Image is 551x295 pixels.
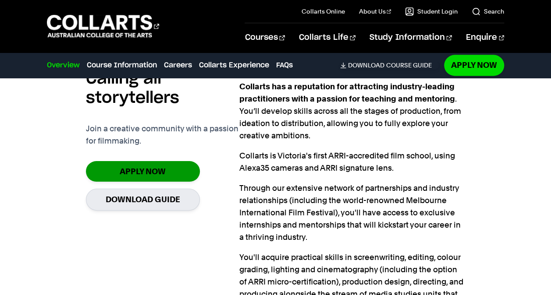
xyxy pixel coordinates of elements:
[245,23,284,52] a: Courses
[472,7,504,16] a: Search
[164,60,192,70] a: Careers
[239,81,466,142] p: . You’ll develop skills across all the stages of production, from ideation to distribution, allow...
[47,14,159,39] div: Go to homepage
[86,123,239,147] p: Join a creative community with a passion for filmmaking.
[444,55,504,75] a: Apply Now
[86,69,239,108] h2: Calling all storytellers
[359,7,391,16] a: About Us
[239,182,466,243] p: Through our extensive network of partnerships and industry relationships (including the world-ren...
[239,150,466,174] p: Collarts is Victoria's first ARRI-accredited film school, using Alexa35 cameras and ARRI signatur...
[302,7,345,16] a: Collarts Online
[276,60,293,70] a: FAQs
[348,61,384,69] span: Download
[340,61,439,69] a: DownloadCourse Guide
[405,7,458,16] a: Student Login
[299,23,355,52] a: Collarts Life
[47,60,80,70] a: Overview
[86,161,200,182] a: Apply Now
[239,82,455,103] strong: Collarts has a reputation for attracting industry-leading practitioners with a passion for teachi...
[370,23,452,52] a: Study Information
[87,60,157,70] a: Course Information
[199,60,269,70] a: Collarts Experience
[86,189,200,210] a: Download Guide
[466,23,504,52] a: Enquire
